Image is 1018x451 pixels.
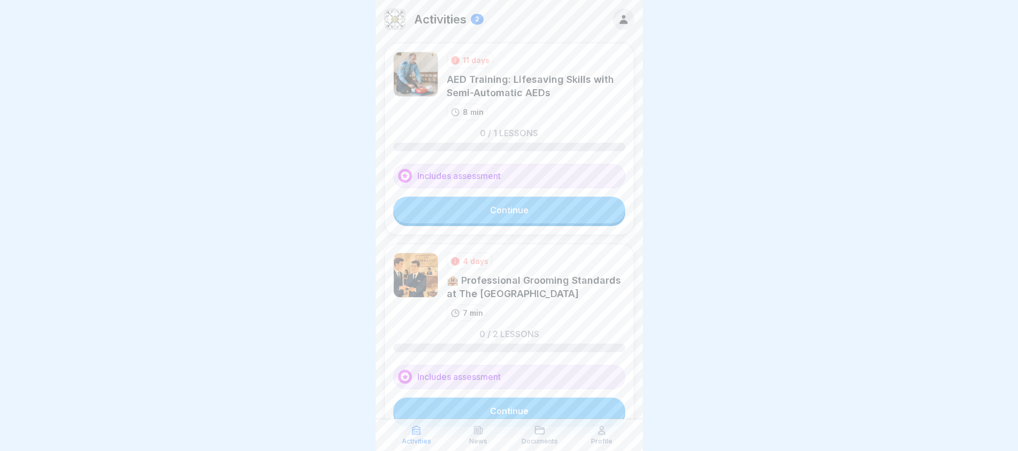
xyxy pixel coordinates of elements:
[480,129,538,137] p: 0 / 1 lessons
[393,398,625,424] a: Continue
[463,307,483,318] p: 7 min
[471,14,484,25] div: 2
[447,274,625,300] div: 🏨 Professional Grooming Standards at The [GEOGRAPHIC_DATA]
[414,12,467,26] p: Activities
[393,52,438,97] img: xyzkmlt34bq1z96340jv59xq.png
[522,438,558,445] p: Documents
[393,365,625,389] div: Includes assessment
[463,106,484,118] p: 8 min
[591,438,612,445] p: Profile
[463,55,489,66] div: 11 days
[479,330,539,338] p: 0 / 2 lessons
[463,255,488,267] div: 4 days
[447,73,625,99] div: AED Training: Lifesaving Skills with Semi-Automatic AEDs
[402,438,431,445] p: Activities
[385,9,405,29] img: iq62wkxo1bvcx1mt3eo7rjrc.png
[393,164,625,188] div: Includes assessment
[393,197,625,223] a: Continue
[469,438,487,445] p: News
[393,253,438,298] img: swi80ig3daptllz6mysa1yr5.png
